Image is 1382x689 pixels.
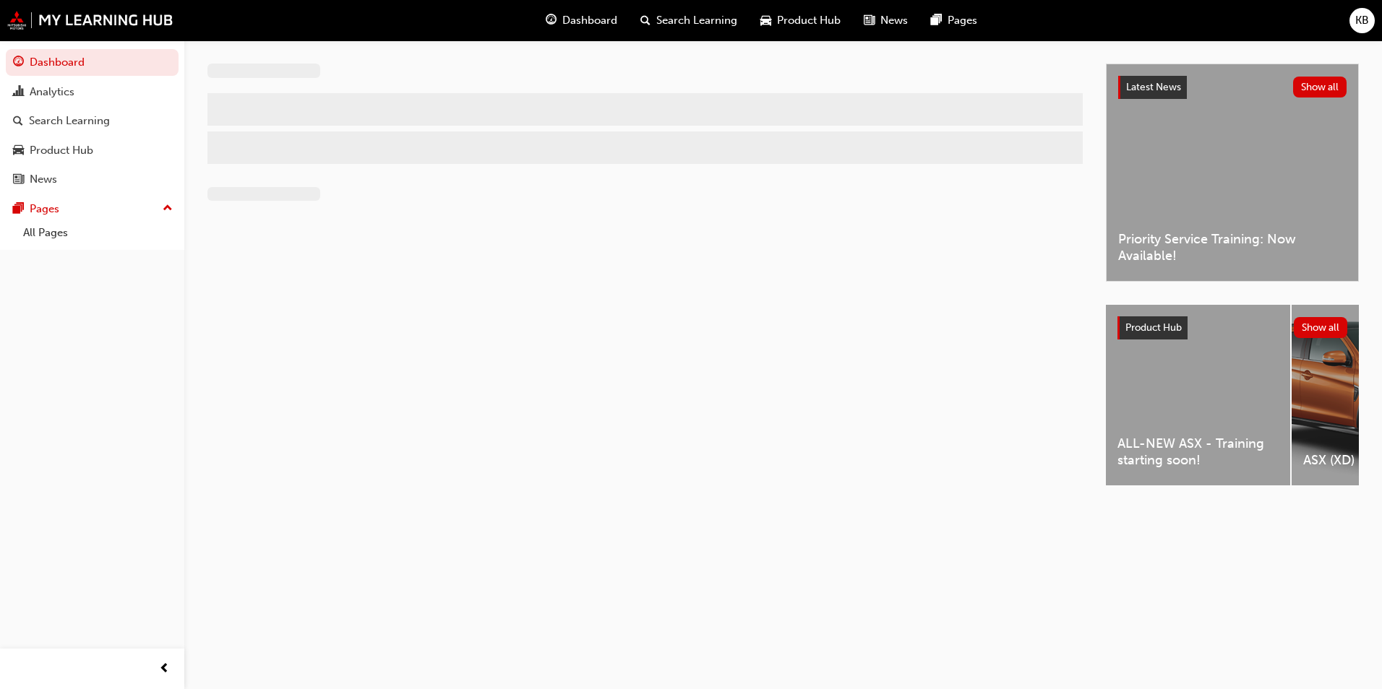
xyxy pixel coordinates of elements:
span: news-icon [13,173,24,186]
span: pages-icon [931,12,942,30]
a: Latest NewsShow all [1118,76,1347,99]
a: news-iconNews [852,6,919,35]
a: Product HubShow all [1117,316,1347,339]
span: Product Hub [1125,321,1182,334]
span: Product Hub [777,12,841,29]
span: Priority Service Training: Now Available! [1118,231,1347,264]
span: search-icon [640,12,651,30]
span: Latest News [1126,81,1181,93]
a: All Pages [17,222,179,244]
span: search-icon [13,115,23,128]
a: search-iconSearch Learning [629,6,749,35]
span: ALL-NEW ASX - Training starting soon! [1117,435,1279,468]
span: car-icon [13,144,24,157]
a: car-iconProduct Hub [749,6,852,35]
span: News [880,12,908,29]
a: Dashboard [6,49,179,76]
a: guage-iconDashboard [534,6,629,35]
span: Dashboard [562,12,617,29]
button: Show all [1293,77,1347,97]
span: chart-icon [13,86,24,99]
div: News [30,171,57,188]
span: Search Learning [656,12,737,29]
button: KB [1349,8,1375,33]
button: DashboardAnalyticsSearch LearningProduct HubNews [6,46,179,196]
span: prev-icon [159,660,170,678]
button: Pages [6,196,179,222]
span: car-icon [760,12,771,30]
a: Analytics [6,79,179,105]
a: Search Learning [6,108,179,134]
img: mmal [7,11,173,30]
a: Latest NewsShow allPriority Service Training: Now Available! [1106,64,1359,282]
div: Product Hub [30,142,93,159]
span: up-icon [163,199,173,218]
span: pages-icon [13,203,24,216]
span: guage-icon [13,56,24,69]
div: Pages [30,201,59,217]
a: ALL-NEW ASX - Training starting soon! [1106,305,1290,485]
span: KB [1355,12,1369,29]
span: news-icon [864,12,875,30]
span: guage-icon [546,12,557,30]
a: News [6,166,179,193]
div: Analytics [30,84,74,100]
a: Product Hub [6,137,179,164]
a: pages-iconPages [919,6,989,35]
span: Pages [948,12,977,29]
div: Search Learning [29,113,110,129]
button: Show all [1294,317,1348,338]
